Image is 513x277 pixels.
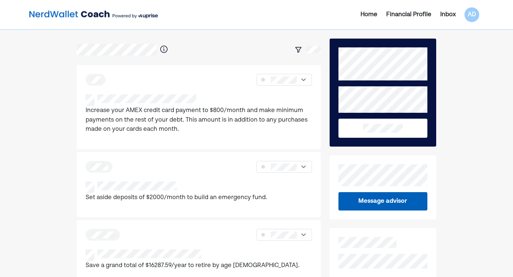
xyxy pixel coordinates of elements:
[360,10,377,19] div: Home
[338,192,427,211] button: Message advisor
[464,7,479,22] div: AD
[86,261,299,271] p: Save a grand total of $16287.59/year to retire by age [DEMOGRAPHIC_DATA].
[86,106,312,134] p: Increase your AMEX credit card payment to $800/month and make minimum payments on the rest of you...
[386,10,431,19] div: Financial Profile
[440,10,456,19] div: Inbox
[86,193,267,203] p: Set aside deposits of $2000/month to build an emergency fund.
